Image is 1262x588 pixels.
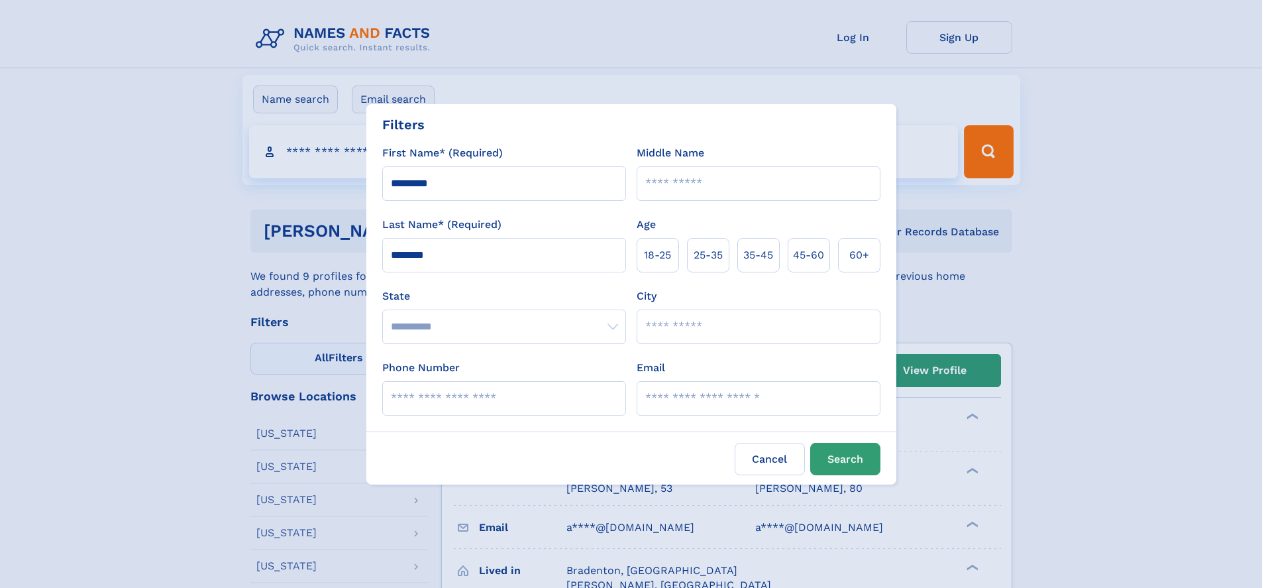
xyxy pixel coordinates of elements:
label: Age [637,217,656,233]
span: 18‑25 [644,247,671,263]
span: 60+ [849,247,869,263]
label: Phone Number [382,360,460,376]
label: First Name* (Required) [382,145,503,161]
label: City [637,288,657,304]
label: Middle Name [637,145,704,161]
label: State [382,288,626,304]
label: Email [637,360,665,376]
span: 45‑60 [793,247,824,263]
span: 35‑45 [743,247,773,263]
label: Cancel [735,443,805,475]
span: 25‑35 [694,247,723,263]
button: Search [810,443,880,475]
div: Filters [382,115,425,135]
label: Last Name* (Required) [382,217,501,233]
